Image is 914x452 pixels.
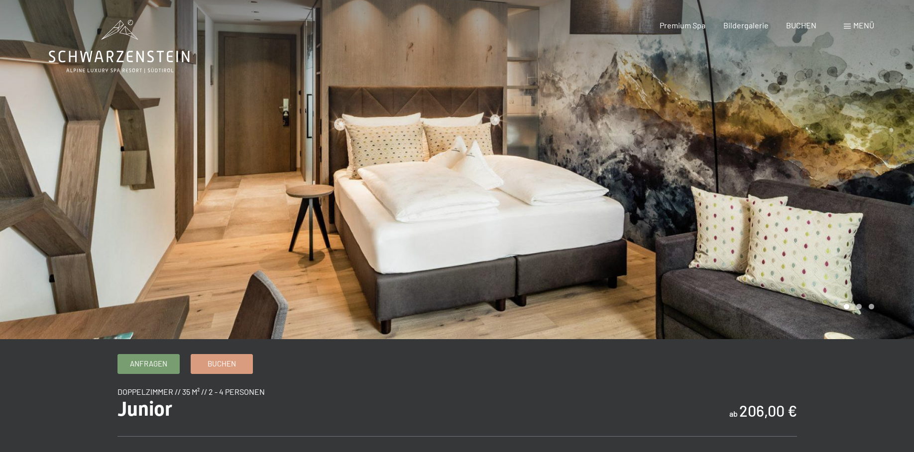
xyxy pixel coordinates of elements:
[130,359,167,369] span: Anfragen
[117,397,172,421] span: Junior
[786,20,816,30] a: BUCHEN
[729,409,738,418] span: ab
[191,355,252,373] a: Buchen
[739,402,797,420] b: 206,00 €
[723,20,769,30] a: Bildergalerie
[660,20,705,30] a: Premium Spa
[208,359,236,369] span: Buchen
[117,387,265,396] span: Doppelzimmer // 35 m² // 2 - 4 Personen
[118,355,179,373] a: Anfragen
[853,20,874,30] span: Menü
